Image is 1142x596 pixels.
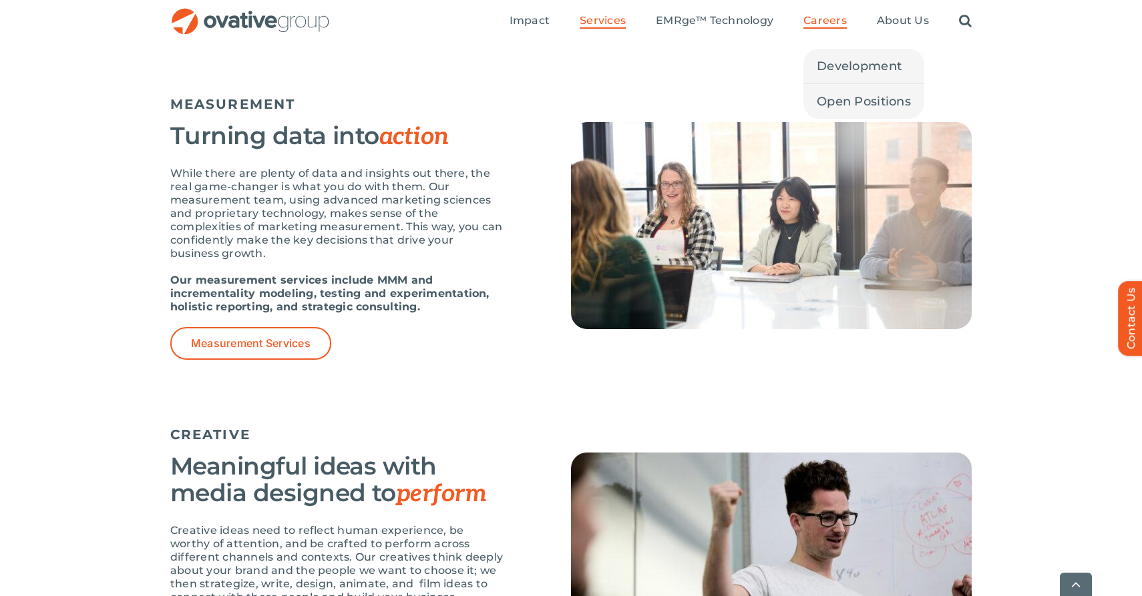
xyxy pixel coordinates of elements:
[817,92,911,111] span: Open Positions
[379,122,449,152] span: action
[170,327,331,360] a: Measurement Services
[803,14,847,27] span: Careers
[510,14,550,27] span: Impact
[877,14,929,27] span: About Us
[580,14,626,27] span: Services
[170,274,490,313] strong: Our measurement services include MMM and incrementality modeling, testing and experimentation, ho...
[170,96,972,112] h5: MEASUREMENT
[877,14,929,29] a: About Us
[571,122,972,329] img: Services – Measurement
[817,57,902,75] span: Development
[510,14,550,29] a: Impact
[803,49,924,83] a: Development
[170,122,504,150] h3: Turning data into
[396,479,486,509] span: perform
[580,14,626,29] a: Services
[170,426,972,442] h5: CREATIVE
[170,167,504,260] p: While there are plenty of data and insights out there, the real game-changer is what you do with ...
[191,337,311,350] span: Measurement Services
[656,14,773,29] a: EMRge™ Technology
[656,14,773,27] span: EMRge™ Technology
[803,84,924,119] a: Open Positions
[170,7,331,19] a: OG_Full_horizontal_RGB
[803,14,847,29] a: Careers
[959,14,972,29] a: Search
[170,453,504,507] h3: Meaningful ideas with media designed to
